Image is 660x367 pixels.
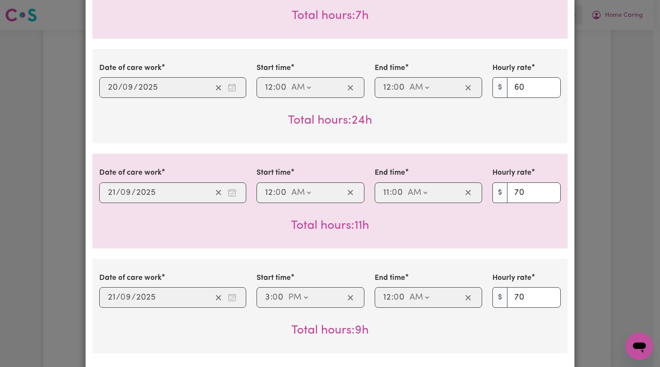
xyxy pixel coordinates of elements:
[390,188,392,197] span: :
[383,81,391,94] input: --
[275,188,281,197] span: 0
[123,81,134,94] input: --
[121,186,131,199] input: --
[212,186,225,199] button: Clear date
[225,291,239,304] button: Enter the date of care work
[492,77,507,98] span: $
[212,81,225,94] button: Clear date
[383,186,390,199] input: --
[292,10,369,22] span: Total hours worked: 7 hours
[276,81,287,94] input: --
[120,188,125,197] span: 0
[375,167,405,179] label: End time
[121,291,131,304] input: --
[391,293,394,302] span: :
[107,291,116,304] input: --
[257,273,291,284] label: Start time
[492,287,507,308] span: $
[257,63,291,74] label: Start time
[492,63,532,74] label: Hourly rate
[99,273,162,284] label: Date of care work
[136,291,156,304] input: ----
[291,220,369,232] span: Total hours worked: 11 hours
[273,83,275,92] span: :
[394,293,399,302] span: 0
[131,293,136,302] span: /
[225,186,239,199] button: Enter the date of care work
[375,273,405,284] label: End time
[291,325,369,337] span: Total hours worked: 9 hours
[265,81,273,94] input: --
[265,186,273,199] input: --
[275,83,281,92] span: 0
[138,81,158,94] input: ----
[391,83,394,92] span: :
[134,83,138,92] span: /
[375,63,405,74] label: End time
[492,273,532,284] label: Hourly rate
[270,293,272,302] span: :
[626,333,653,360] iframe: Button to launch messaging window
[394,83,399,92] span: 0
[122,83,128,92] span: 0
[107,186,116,199] input: --
[136,186,156,199] input: ----
[273,188,275,197] span: :
[392,188,397,197] span: 0
[120,293,125,302] span: 0
[492,182,507,203] span: $
[383,291,391,304] input: --
[492,167,532,179] label: Hourly rate
[392,186,403,199] input: --
[116,293,120,302] span: /
[116,188,120,197] span: /
[394,291,405,304] input: --
[225,81,239,94] button: Enter the date of care work
[107,81,118,94] input: --
[394,81,405,94] input: --
[212,291,225,304] button: Clear date
[118,83,122,92] span: /
[288,115,372,127] span: Total hours worked: 24 hours
[273,291,284,304] input: --
[99,63,162,74] label: Date of care work
[131,188,136,197] span: /
[265,291,270,304] input: --
[276,186,287,199] input: --
[272,293,278,302] span: 0
[99,167,162,179] label: Date of care work
[257,167,291,179] label: Start time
